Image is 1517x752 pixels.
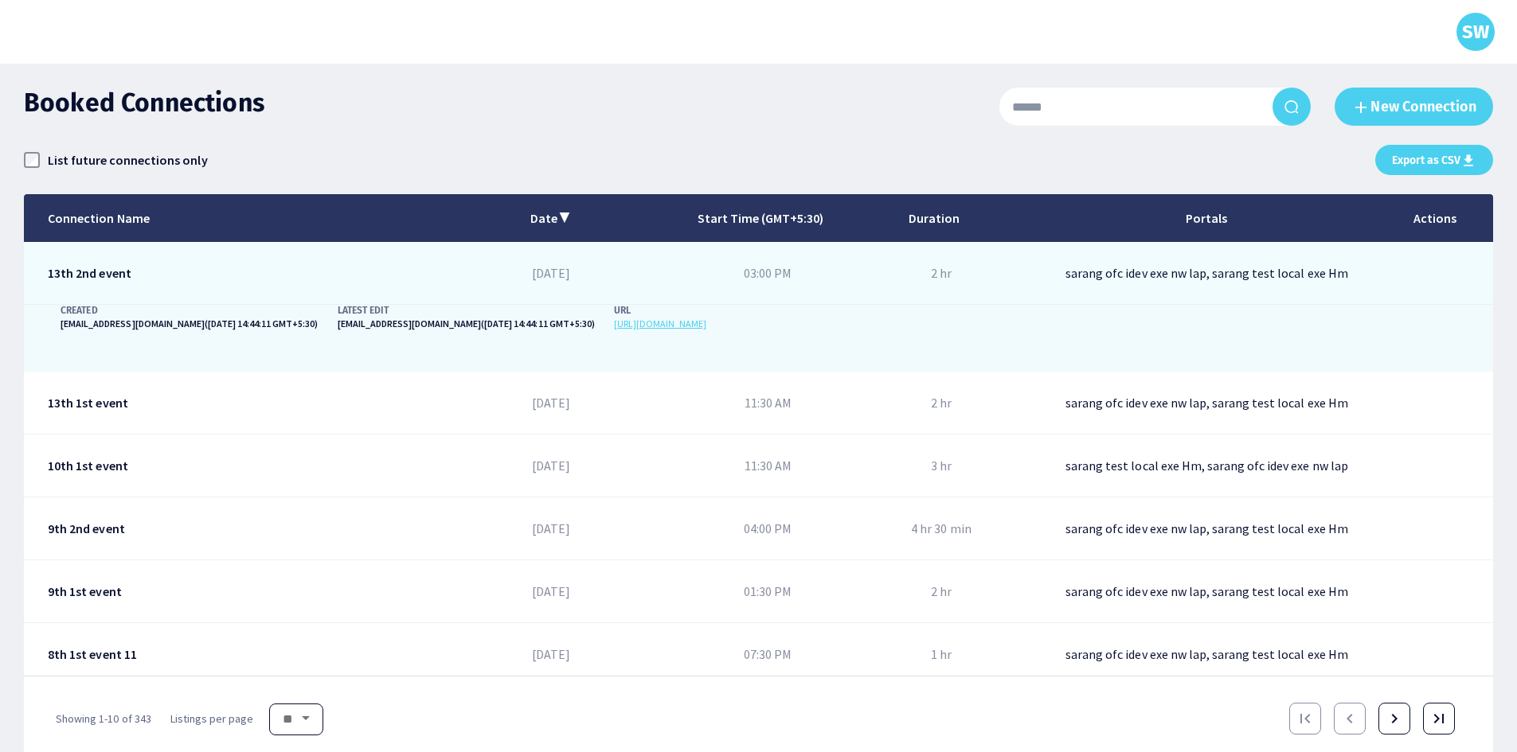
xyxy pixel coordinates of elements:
[269,703,323,735] select: Listings per page
[1462,21,1489,44] h3: SW
[744,646,792,662] div: 07:30 PM
[911,520,971,536] div: 4 hr 30 min
[1065,583,1348,599] div: sarang ofc idev exe nw lap, sarang test local exe Hm
[931,583,952,599] div: 2 hr
[1413,210,1456,226] div: Actions
[931,458,952,473] div: 3 hr
[1065,520,1348,536] div: sarang ofc idev exe nw lap, sarang test local exe Hm
[48,395,127,411] div: 13th 1st event
[745,458,792,473] div: 11:30 AM
[338,305,595,316] p: LATEST EDIT
[532,646,570,662] div: [DATE]
[1289,703,1321,734] button: First Page
[48,458,127,473] div: 10th 1st event
[1065,646,1348,662] div: sarang ofc idev exe nw lap, sarang test local exe Hm
[1065,265,1348,281] div: sarang ofc idev exe nw lap, sarang test local exe Hm
[24,88,264,119] h1: Booked Connections
[61,316,205,345] p: [EMAIL_ADDRESS][DOMAIN_NAME]
[557,208,572,228] span: ▲
[1335,88,1493,126] button: New Connection
[532,583,570,599] div: [DATE]
[1065,395,1348,411] div: sarang ofc idev exe nw lap, sarang test local exe Hm
[614,316,706,332] a: [URL][DOMAIN_NAME]
[1423,703,1455,734] button: Last Page
[1186,210,1227,226] div: Portals
[56,711,151,727] span: 1-10 of 343
[744,265,792,281] div: 03:00 PM
[170,711,253,727] span: Listings per page
[1378,703,1410,734] button: Next Page
[48,520,124,536] div: 9th 2nd event
[48,150,208,170] label: List future connections only
[530,210,557,226] div: Date
[1065,458,1348,473] div: sarang test local exe Hm, sarang ofc idev exe nw lap
[909,210,960,226] div: Duration
[48,210,149,226] div: Connection Name
[614,305,706,316] p: URL
[48,646,137,662] div: 8th 1st event 11
[532,458,570,473] div: [DATE]
[744,520,792,536] div: 04:00 PM
[532,520,570,536] div: [DATE]
[205,316,319,332] p: ( [DATE] 14:44:11 GMT+5:30 )
[1375,145,1493,175] button: Export as CSV
[931,646,952,662] div: 1 hr
[532,265,570,281] div: [DATE]
[1334,703,1366,734] button: Previous Page
[48,583,121,599] div: 9th 1st event
[931,395,952,411] div: 2 hr
[744,583,792,599] div: 01:30 PM
[532,395,570,411] div: [DATE]
[745,395,792,411] div: 11:30 AM
[698,210,824,226] div: Start Time (GMT+5:30)
[48,265,131,281] div: 13th 2nd event
[338,316,482,345] p: [EMAIL_ADDRESS][DOMAIN_NAME]
[931,265,952,281] div: 2 hr
[481,316,595,332] p: ( [DATE] 14:44:11 GMT+5:30 )
[61,305,318,316] p: CREATED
